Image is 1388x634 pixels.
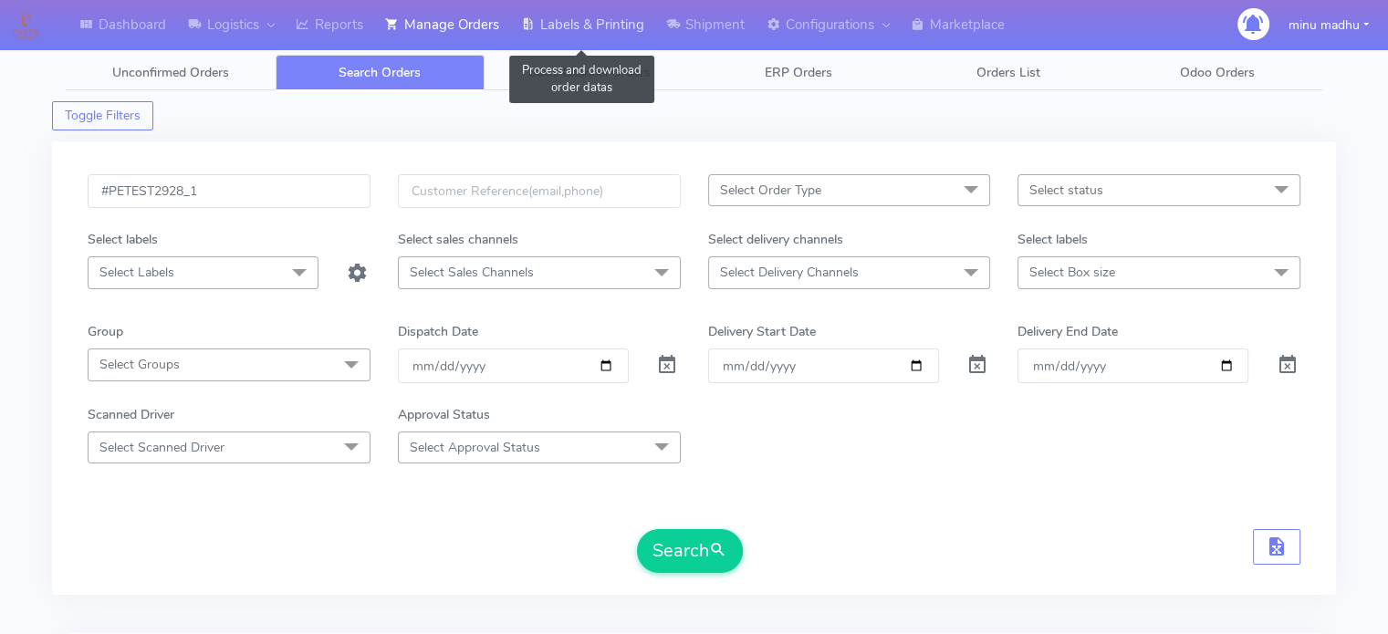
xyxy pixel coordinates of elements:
ul: Tabs [66,55,1322,90]
button: minu madhu [1275,6,1383,44]
span: Orders List [976,64,1040,81]
label: Delivery Start Date [708,322,816,341]
input: Order Id [88,174,370,208]
span: Select Order Type [720,182,821,199]
span: Select Groups [99,356,180,373]
label: Scanned Driver [88,405,174,424]
span: ERP Orders [765,64,832,81]
span: Select Scanned Driver [99,439,224,456]
label: Delivery End Date [1018,322,1118,341]
button: Toggle Filters [52,101,153,130]
span: Select Delivery Channels [720,264,859,281]
span: Sales Channel Orders [528,64,651,81]
span: Unconfirmed Orders [112,64,229,81]
span: Select Approval Status [410,439,540,456]
span: Select status [1029,182,1103,199]
span: Select Labels [99,264,174,281]
label: Approval Status [398,405,490,424]
label: Select labels [1018,230,1088,249]
label: Dispatch Date [398,322,478,341]
span: Search Orders [339,64,421,81]
span: Odoo Orders [1180,64,1255,81]
input: Customer Reference(email,phone) [398,174,681,208]
label: Group [88,322,123,341]
label: Select sales channels [398,230,518,249]
button: Search [637,529,743,573]
span: Select Box size [1029,264,1115,281]
label: Select labels [88,230,158,249]
span: Select Sales Channels [410,264,534,281]
label: Select delivery channels [708,230,843,249]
